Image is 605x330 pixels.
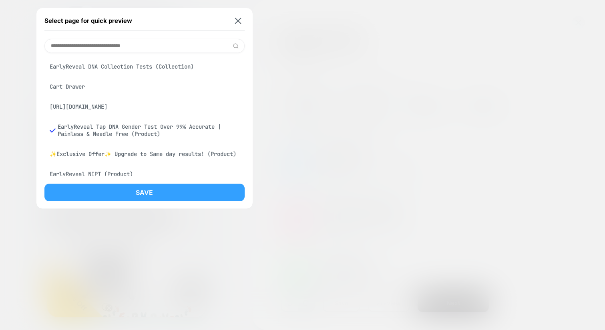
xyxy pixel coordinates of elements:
button: Close teaser [54,277,62,285]
div: EarlyReveal NIPT (Product) [44,166,245,182]
img: close [235,18,241,24]
div: EarlyReveal Tap DNA Gender Test Over 99% Accurate | Painless & Needle Free (Product) [44,119,245,142]
inbox-online-store-chat: Shopify online store chat [135,259,152,285]
button: Save [44,184,245,201]
div: [URL][DOMAIN_NAME] [44,99,245,114]
img: edit [233,43,239,49]
span: Select page for quick preview [44,17,132,24]
div: EarlyReveal DNA Collection Tests (Collection) [44,59,245,74]
span: Get 10% Off [5,250,41,287]
img: EarlyReveal [72,280,144,301]
div: Cart Drawer [44,79,245,94]
img: blue checkmark [50,128,56,134]
div: ✨Exclusive Offer✨ Upgrade to Same day results! (Product) [44,146,245,162]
